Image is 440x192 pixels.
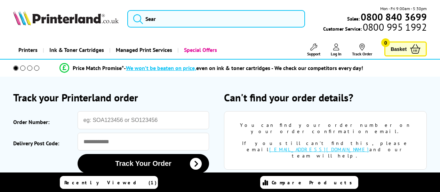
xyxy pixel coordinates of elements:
[235,140,416,159] div: If you still can't find this, please email and our team will help.
[380,5,427,12] span: Mon - Fri 9:00am - 5:30pm
[13,10,119,27] a: Printerland Logo
[347,15,360,22] span: Sales:
[331,44,342,56] a: Log In
[124,64,363,71] div: - even on ink & toner cartridges - We check our competitors every day!
[13,91,216,104] h2: Track your Printerland order
[13,10,119,25] img: Printerland Logo
[235,122,416,135] div: You can find your order number on your order confirmation email.
[323,24,427,32] span: Customer Service:
[269,146,369,153] a: [EMAIL_ADDRESS][DOMAIN_NAME]
[307,44,320,56] a: Support
[127,10,305,28] input: Sear
[60,176,158,189] a: Recently Viewed (1)
[13,115,74,129] label: Order Number:
[73,64,124,71] span: Price Match Promise*
[224,91,427,104] h2: Can't find your order details?
[352,44,372,56] a: Track Order
[109,41,177,59] a: Managed Print Services
[362,24,427,30] span: 0800 995 1992
[272,179,356,186] span: Compare Products
[43,41,109,59] a: Ink & Toner Cartridges
[384,41,427,56] a: Basket 0
[177,41,222,59] a: Special Offers
[13,41,43,59] a: Printers
[13,136,74,151] label: Delivery Post Code:
[78,154,209,173] button: Track Your Order
[3,62,419,74] li: modal_Promise
[126,64,196,71] span: We won’t be beaten on price,
[260,176,358,189] a: Compare Products
[331,51,342,56] span: Log In
[381,38,390,47] span: 0
[307,51,320,56] span: Support
[391,44,407,54] span: Basket
[361,10,427,23] b: 0800 840 3699
[360,14,427,20] a: 0800 840 3699
[78,111,209,129] input: eg: SOA123456 or SO123456
[64,179,157,186] span: Recently Viewed (1)
[49,41,104,59] span: Ink & Toner Cartridges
